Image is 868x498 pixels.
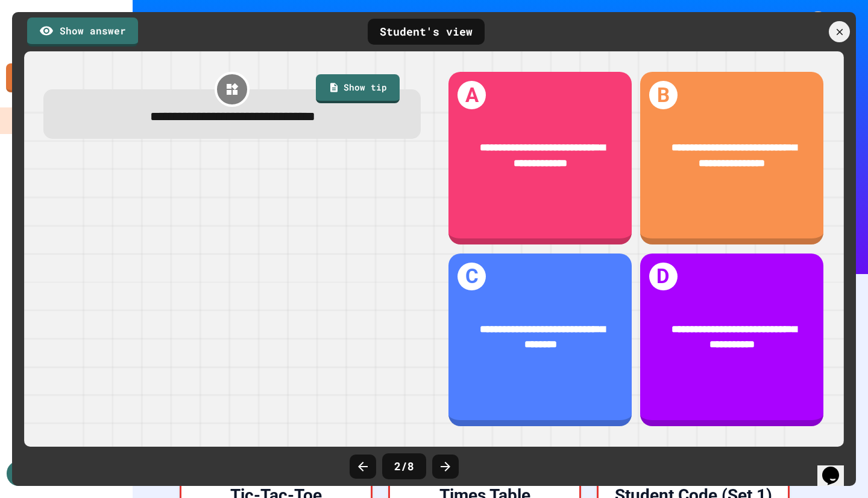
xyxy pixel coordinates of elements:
h1: C [458,263,485,290]
a: Show tip [316,74,400,104]
div: 2 / 8 [382,453,426,479]
h1: D [649,263,677,290]
a: Show answer [27,18,138,46]
div: Student's view [368,19,485,45]
iframe: chat widget [817,450,856,486]
h1: B [649,81,677,109]
h1: A [458,81,485,109]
